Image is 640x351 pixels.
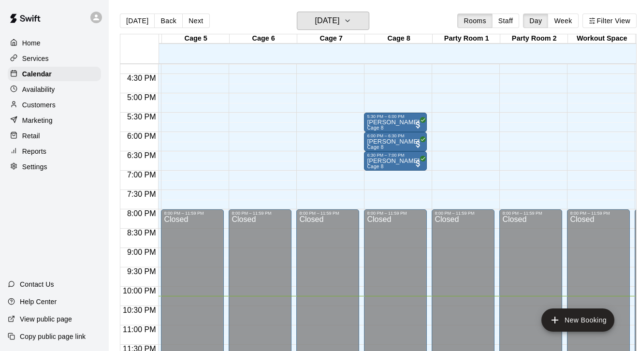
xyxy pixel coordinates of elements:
[367,114,424,119] div: 5:30 PM – 6:00 PM
[120,14,155,28] button: [DATE]
[8,82,101,97] a: Availability
[364,113,427,132] div: 5:30 PM – 6:00 PM: Matt Beckman
[125,248,159,256] span: 9:00 PM
[8,144,101,159] a: Reports
[20,314,72,324] p: View public page
[413,159,423,168] span: All customers have paid
[125,267,159,276] span: 9:30 PM
[500,34,568,44] div: Party Room 2
[568,34,636,44] div: Workout Space
[367,211,424,216] div: 8:00 PM – 11:59 PM
[120,287,158,295] span: 10:00 PM
[22,162,47,172] p: Settings
[297,34,365,44] div: Cage 7
[125,190,159,198] span: 7:30 PM
[20,297,57,307] p: Help Center
[582,14,637,28] button: Filter View
[8,98,101,112] a: Customers
[22,100,56,110] p: Customers
[125,229,159,237] span: 8:30 PM
[125,113,159,121] span: 5:30 PM
[22,54,49,63] p: Services
[164,211,221,216] div: 8:00 PM – 11:59 PM
[8,36,101,50] a: Home
[22,131,40,141] p: Retail
[8,129,101,143] a: Retail
[413,120,423,130] span: All customers have paid
[367,133,424,138] div: 6:00 PM – 6:30 PM
[125,74,159,82] span: 4:30 PM
[8,51,101,66] a: Services
[20,332,86,341] p: Copy public page link
[8,67,101,81] a: Calendar
[22,38,41,48] p: Home
[125,151,159,160] span: 6:30 PM
[8,160,101,174] a: Settings
[125,171,159,179] span: 7:00 PM
[125,93,159,102] span: 5:00 PM
[457,14,492,28] button: Rooms
[22,85,55,94] p: Availability
[125,209,159,218] span: 8:00 PM
[502,211,559,216] div: 8:00 PM – 11:59 PM
[120,306,158,314] span: 10:30 PM
[120,325,158,334] span: 11:00 PM
[365,34,433,44] div: Cage 8
[364,132,427,151] div: 6:00 PM – 6:30 PM: Matt Beckman
[548,14,578,28] button: Week
[22,146,46,156] p: Reports
[364,151,427,171] div: 6:30 PM – 7:00 PM: Matt Beckman
[367,125,383,131] span: Cage 8
[541,308,614,332] button: add
[413,139,423,149] span: All customers have paid
[297,12,369,30] button: [DATE]
[367,164,383,169] span: Cage 8
[492,14,520,28] button: Staff
[570,211,627,216] div: 8:00 PM – 11:59 PM
[162,34,230,44] div: Cage 5
[433,34,500,44] div: Party Room 1
[299,211,356,216] div: 8:00 PM – 11:59 PM
[435,211,492,216] div: 8:00 PM – 11:59 PM
[367,153,424,158] div: 6:30 PM – 7:00 PM
[523,14,548,28] button: Day
[154,14,183,28] button: Back
[367,145,383,150] span: Cage 8
[22,69,52,79] p: Calendar
[20,279,54,289] p: Contact Us
[8,113,101,128] a: Marketing
[230,34,297,44] div: Cage 6
[182,14,209,28] button: Next
[315,14,339,28] h6: [DATE]
[125,132,159,140] span: 6:00 PM
[22,116,53,125] p: Marketing
[232,211,289,216] div: 8:00 PM – 11:59 PM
